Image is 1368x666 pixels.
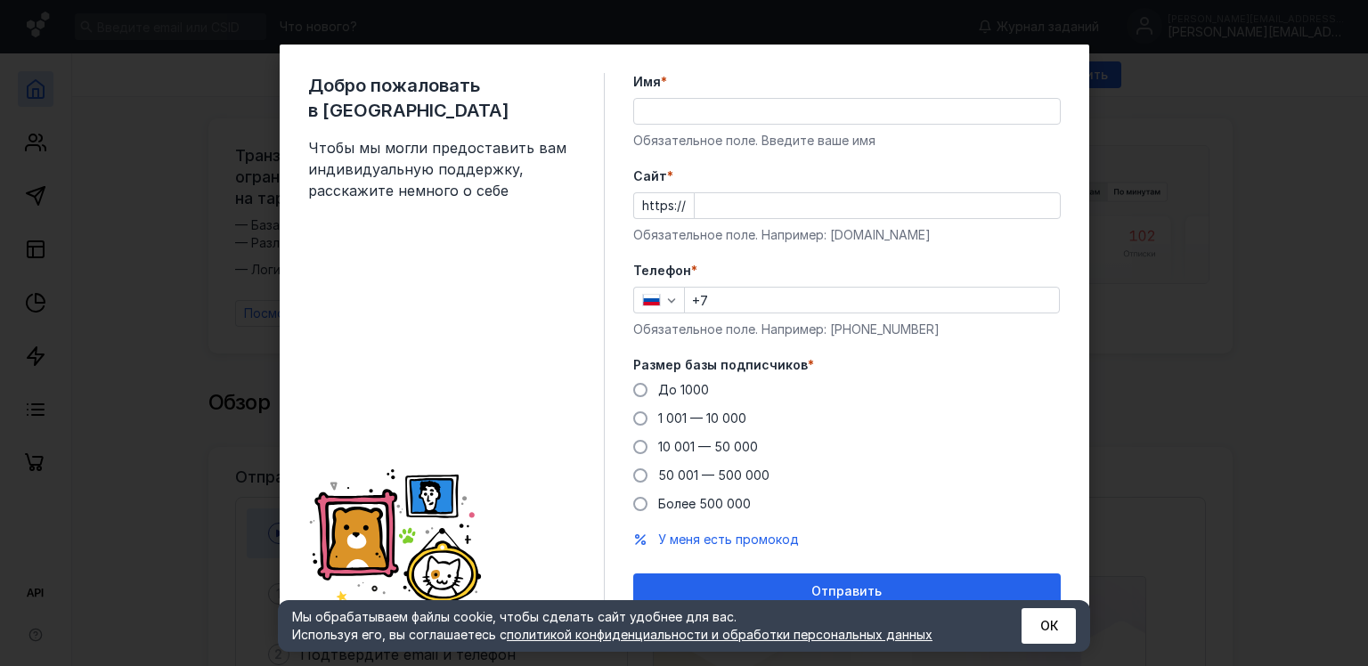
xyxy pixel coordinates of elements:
div: Мы обрабатываем файлы cookie, чтобы сделать сайт удобнее для вас. Используя его, вы соглашаетесь c [292,608,978,644]
span: Чтобы мы могли предоставить вам индивидуальную поддержку, расскажите немного о себе [308,137,575,201]
div: Обязательное поле. Например: [PHONE_NUMBER] [633,321,1061,338]
span: Отправить [811,584,882,599]
button: Отправить [633,573,1061,609]
span: Имя [633,73,661,91]
a: политикой конфиденциальности и обработки персональных данных [507,627,932,642]
span: 50 001 — 500 000 [658,467,769,483]
span: До 1000 [658,382,709,397]
button: У меня есть промокод [658,531,799,548]
div: Обязательное поле. Введите ваше имя [633,132,1061,150]
button: ОК [1022,608,1076,644]
span: Cайт [633,167,667,185]
span: 10 001 — 50 000 [658,439,758,454]
span: Телефон [633,262,691,280]
span: У меня есть промокод [658,532,799,547]
span: Размер базы подписчиков [633,356,808,374]
div: Обязательное поле. Например: [DOMAIN_NAME] [633,226,1061,244]
span: Более 500 000 [658,496,751,511]
span: 1 001 — 10 000 [658,410,746,426]
span: Добро пожаловать в [GEOGRAPHIC_DATA] [308,73,575,123]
